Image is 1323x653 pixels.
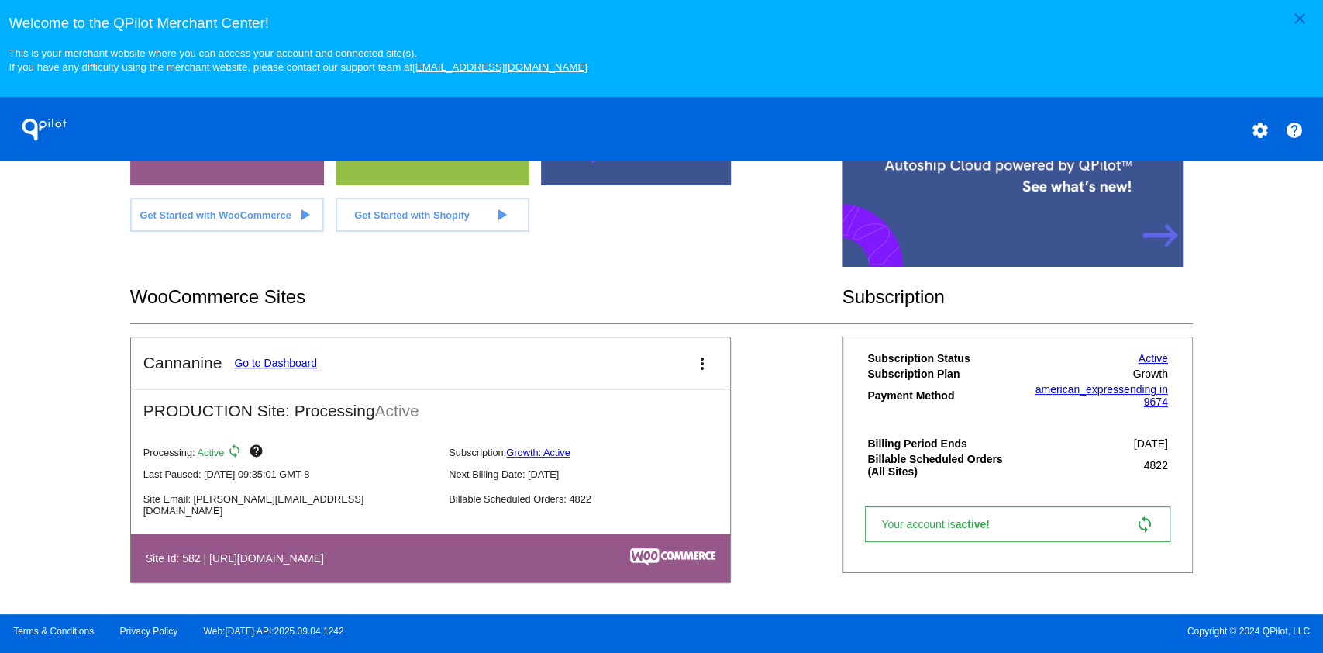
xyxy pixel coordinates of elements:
mat-icon: sync [1135,515,1154,534]
span: [DATE] [1134,437,1168,450]
a: Privacy Policy [120,626,178,637]
mat-icon: help [248,444,267,462]
img: c53aa0e5-ae75-48aa-9bee-956650975ee5 [630,548,715,565]
h2: Subscription [842,286,1194,308]
span: active! [955,518,997,530]
h4: Site Id: 582 | [URL][DOMAIN_NAME] [146,552,332,565]
span: american_express [1035,383,1123,396]
a: Go to Dashboard [234,357,317,369]
th: Subscription Status [866,351,1018,365]
p: Billable Scheduled Orders: 4822 [449,493,742,505]
th: Subscription Plan [866,367,1018,381]
mat-icon: help [1285,121,1304,140]
a: Your account isactive! sync [865,506,1170,542]
span: Active [198,447,225,458]
th: Billable Scheduled Orders (All Sites) [866,452,1018,479]
p: Processing: [143,444,436,462]
span: Growth [1133,368,1168,380]
h1: QPilot [13,114,75,145]
mat-icon: settings [1250,121,1269,140]
p: Next Billing Date: [DATE] [449,468,742,480]
a: Active [1139,352,1168,365]
th: Billing Period Ends [866,437,1018,451]
a: Growth: Active [506,447,570,458]
p: Last Paused: [DATE] 09:35:01 GMT-8 [143,468,436,480]
span: Your account is [881,518,1005,530]
h3: Welcome to the QPilot Merchant Center! [9,15,1314,32]
mat-icon: close [1290,9,1309,28]
h2: Cannanine [143,354,222,372]
a: Get Started with WooCommerce [130,198,324,232]
a: Terms & Conditions [13,626,94,637]
th: Payment Method [866,382,1018,409]
mat-icon: more_vert [693,354,711,373]
mat-icon: sync [227,444,246,462]
span: Active [375,402,419,420]
h2: PRODUCTION Site: Processing [131,389,730,420]
span: Get Started with Shopify [354,209,470,221]
p: Subscription: [449,447,742,458]
a: Web:[DATE] API:2025.09.04.1242 [204,626,344,637]
a: american_expressending in 9674 [1035,383,1167,408]
span: Get Started with WooCommerce [140,209,291,221]
h2: WooCommerce Sites [130,286,842,308]
a: Get Started with Shopify [336,198,529,232]
span: 4822 [1143,459,1167,472]
mat-icon: play_arrow [295,206,314,224]
p: Site Email: [PERSON_NAME][EMAIL_ADDRESS][DOMAIN_NAME] [143,493,436,517]
mat-icon: play_arrow [491,206,510,224]
small: This is your merchant website where you can access your account and connected site(s). If you hav... [9,47,587,73]
a: [EMAIL_ADDRESS][DOMAIN_NAME] [412,61,587,73]
span: Copyright © 2024 QPilot, LLC [675,626,1310,637]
